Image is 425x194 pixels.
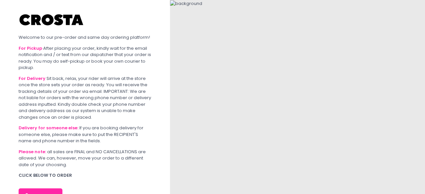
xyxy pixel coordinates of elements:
[19,34,151,41] div: Welcome to our pre-order and same day ordering platform!
[19,10,85,30] img: Crosta Pizzeria
[19,172,151,179] div: CLICK BELOW TO ORDER
[19,149,46,155] b: Please note:
[19,125,151,144] div: If you are booking delivery for someone else, please make sure to put the RECIPIENT'S name and ph...
[19,75,151,121] div: Sit back, relax, your rider will arrive at the store once the store sets your order as ready. You...
[19,125,78,131] b: Delivery for someone else:
[19,45,151,71] div: After placing your order, kindly wait for the email notification and / or text from our dispatche...
[19,149,151,168] div: all sales are FINAL and NO CANCELLATIONS are allowed. We can, however, move your order to a diffe...
[19,45,42,51] b: For Pickup
[19,75,45,82] b: For Delivery
[170,0,202,7] img: background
